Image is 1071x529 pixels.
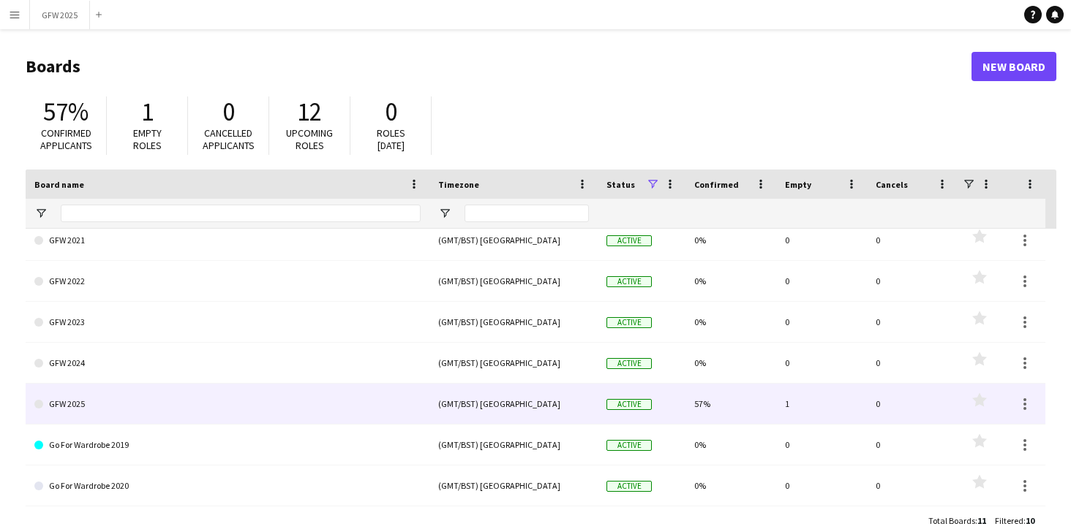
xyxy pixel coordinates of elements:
[34,425,421,465] a: Go For Wardrobe 2019
[776,384,867,424] div: 1
[34,220,421,261] a: GFW 2021
[61,205,421,222] input: Board name Filter Input
[776,425,867,465] div: 0
[429,425,598,465] div: (GMT/BST) [GEOGRAPHIC_DATA]
[429,220,598,260] div: (GMT/BST) [GEOGRAPHIC_DATA]
[286,126,333,152] span: Upcoming roles
[133,126,162,152] span: Empty roles
[222,96,235,128] span: 0
[867,384,958,424] div: 0
[972,52,1056,81] a: New Board
[429,343,598,383] div: (GMT/BST) [GEOGRAPHIC_DATA]
[606,481,652,492] span: Active
[785,179,811,190] span: Empty
[928,515,975,526] span: Total Boards
[429,261,598,301] div: (GMT/BST) [GEOGRAPHIC_DATA]
[43,96,89,128] span: 57%
[385,96,397,128] span: 0
[429,302,598,342] div: (GMT/BST) [GEOGRAPHIC_DATA]
[995,515,1023,526] span: Filtered
[141,96,154,128] span: 1
[606,179,635,190] span: Status
[34,207,48,220] button: Open Filter Menu
[606,276,652,287] span: Active
[685,384,776,424] div: 57%
[685,261,776,301] div: 0%
[776,465,867,506] div: 0
[34,261,421,302] a: GFW 2022
[867,261,958,301] div: 0
[34,179,84,190] span: Board name
[776,343,867,383] div: 0
[297,96,322,128] span: 12
[1026,515,1034,526] span: 10
[685,425,776,465] div: 0%
[606,399,652,410] span: Active
[776,302,867,342] div: 0
[26,56,972,77] h1: Boards
[685,220,776,260] div: 0%
[867,343,958,383] div: 0
[429,384,598,424] div: (GMT/BST) [GEOGRAPHIC_DATA]
[876,179,908,190] span: Cancels
[606,358,652,369] span: Active
[40,126,92,152] span: Confirmed applicants
[776,261,867,301] div: 0
[867,425,958,465] div: 0
[685,343,776,383] div: 0%
[685,302,776,342] div: 0%
[34,465,421,506] a: Go For Wardrobe 2020
[685,465,776,506] div: 0%
[606,235,652,246] span: Active
[977,515,986,526] span: 11
[377,126,405,152] span: Roles [DATE]
[867,220,958,260] div: 0
[776,220,867,260] div: 0
[34,384,421,425] a: GFW 2025
[438,207,451,220] button: Open Filter Menu
[438,179,479,190] span: Timezone
[465,205,589,222] input: Timezone Filter Input
[867,302,958,342] div: 0
[867,465,958,506] div: 0
[34,343,421,384] a: GFW 2024
[606,440,652,451] span: Active
[30,1,90,29] button: GFW 2025
[694,179,739,190] span: Confirmed
[606,317,652,328] span: Active
[34,302,421,343] a: GFW 2023
[203,126,255,152] span: Cancelled applicants
[429,465,598,506] div: (GMT/BST) [GEOGRAPHIC_DATA]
